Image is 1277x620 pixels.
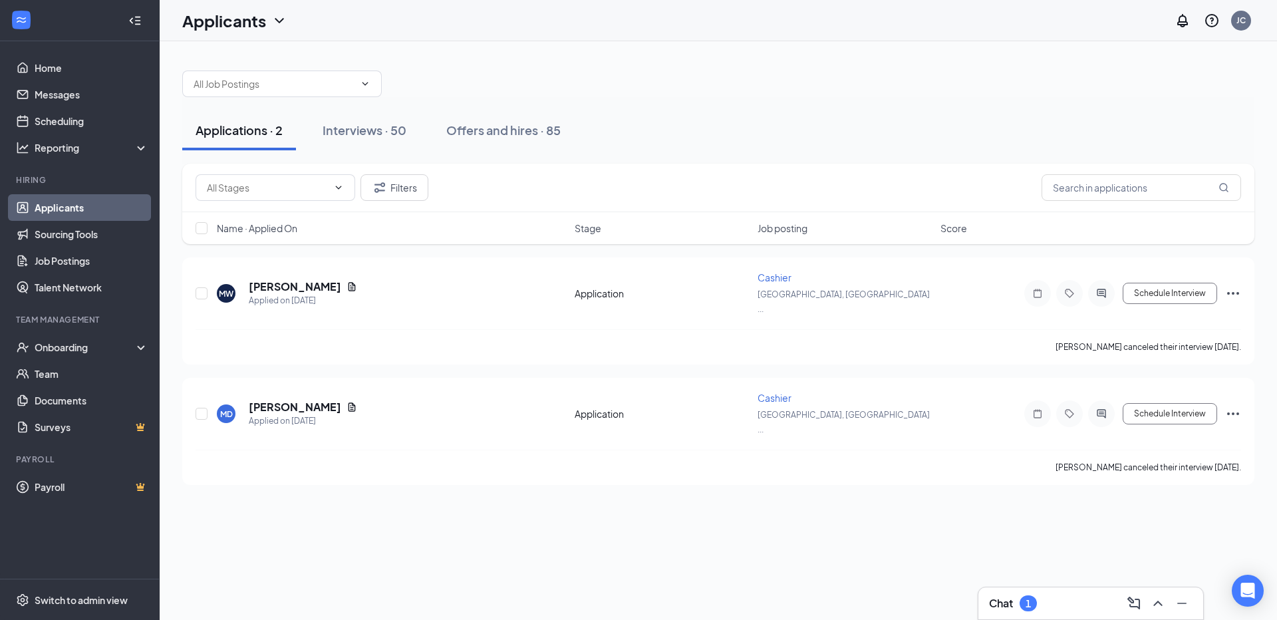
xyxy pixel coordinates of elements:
div: MD [220,408,233,420]
button: Schedule Interview [1123,403,1217,424]
a: Documents [35,387,148,414]
button: Schedule Interview [1123,283,1217,304]
svg: Tag [1062,288,1077,299]
svg: ChevronDown [360,78,370,89]
svg: Ellipses [1225,285,1241,301]
div: Interviews · 50 [323,122,406,138]
span: [GEOGRAPHIC_DATA], [GEOGRAPHIC_DATA] ... [758,289,930,314]
span: Job posting [758,222,807,235]
svg: Filter [372,180,388,196]
svg: Tag [1062,408,1077,419]
svg: Document [347,402,357,412]
svg: ChevronUp [1150,595,1166,611]
svg: Ellipses [1225,406,1241,422]
div: Open Intercom Messenger [1232,575,1264,607]
span: Stage [575,222,601,235]
svg: Minimize [1174,595,1190,611]
div: Applied on [DATE] [249,294,357,307]
span: Cashier [758,271,791,283]
div: [PERSON_NAME] canceled their interview [DATE]. [1056,341,1241,354]
h1: Applicants [182,9,266,32]
a: Applicants [35,194,148,221]
button: ChevronUp [1147,593,1169,614]
a: Sourcing Tools [35,221,148,247]
h5: [PERSON_NAME] [249,400,341,414]
svg: ChevronDown [333,182,344,193]
div: 1 [1026,598,1031,609]
div: Application [575,407,750,420]
a: Team [35,361,148,387]
svg: Analysis [16,141,29,154]
svg: ActiveChat [1093,288,1109,299]
h3: Chat [989,596,1013,611]
span: Name · Applied On [217,222,297,235]
svg: Note [1030,408,1046,419]
svg: ChevronDown [271,13,287,29]
a: Messages [35,81,148,108]
svg: Settings [16,593,29,607]
span: Score [940,222,967,235]
input: All Stages [207,180,328,195]
svg: UserCheck [16,341,29,354]
div: MW [219,288,233,299]
div: Team Management [16,314,146,325]
a: Talent Network [35,274,148,301]
a: SurveysCrown [35,414,148,440]
div: Switch to admin view [35,593,128,607]
button: Minimize [1171,593,1193,614]
svg: Note [1030,288,1046,299]
div: Applied on [DATE] [249,414,357,428]
div: JC [1236,15,1246,26]
div: Payroll [16,454,146,465]
div: Hiring [16,174,146,186]
div: Reporting [35,141,149,154]
svg: Collapse [128,14,142,27]
div: [PERSON_NAME] canceled their interview [DATE]. [1056,461,1241,474]
h5: [PERSON_NAME] [249,279,341,294]
a: Job Postings [35,247,148,274]
svg: ActiveChat [1093,408,1109,419]
a: Scheduling [35,108,148,134]
svg: QuestionInfo [1204,13,1220,29]
div: Offers and hires · 85 [446,122,561,138]
svg: ComposeMessage [1126,595,1142,611]
svg: MagnifyingGlass [1218,182,1229,193]
a: Home [35,55,148,81]
button: Filter Filters [360,174,428,201]
div: Onboarding [35,341,137,354]
svg: Notifications [1175,13,1191,29]
div: Applications · 2 [196,122,283,138]
span: Cashier [758,392,791,404]
a: PayrollCrown [35,474,148,500]
button: ComposeMessage [1123,593,1145,614]
svg: WorkstreamLogo [15,13,28,27]
input: Search in applications [1042,174,1241,201]
div: Application [575,287,750,300]
svg: Document [347,281,357,292]
input: All Job Postings [194,77,355,91]
span: [GEOGRAPHIC_DATA], [GEOGRAPHIC_DATA] ... [758,410,930,434]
